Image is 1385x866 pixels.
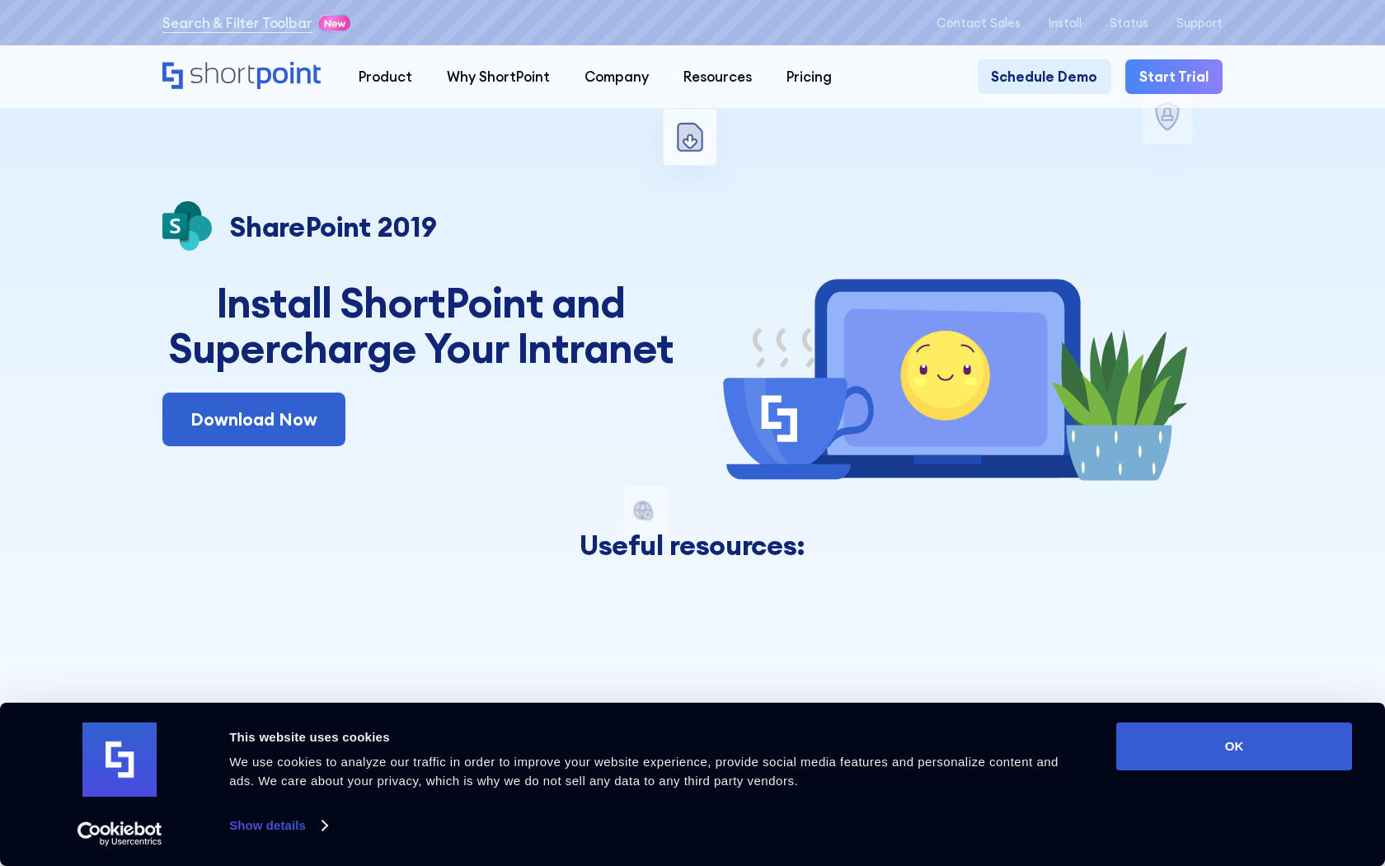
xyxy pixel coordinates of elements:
a: Resources [666,59,769,94]
h2: Our support is on stand-by [217,700,646,792]
h1: Install ShortPoint and Supercharge Your Intranet [162,280,678,372]
span: We use cookies to analyze our traffic in order to improve your website experience, provide social... [229,755,1059,788]
h3: Useful resources: [162,529,1222,562]
div: Company [585,66,649,87]
a: Support [1176,16,1223,30]
a: Usercentrics Cookiebot - opens in a new window [48,821,192,846]
a: Schedule Demo [978,59,1112,94]
a: Company [567,59,666,94]
a: Start Trial [1125,59,1223,94]
a: Download Now [162,393,345,446]
div: Product [359,66,412,87]
a: Install [1048,16,1082,30]
a: Product [341,59,430,94]
img: logo [82,722,157,797]
div: Why ShortPoint [447,66,550,87]
a: Pricing [769,59,849,94]
a: Status [1110,16,1148,30]
a: Show details [229,813,326,838]
div: Resources [683,66,752,87]
div: This website uses cookies [229,727,1079,747]
div: Pricing [786,66,832,87]
a: Contact Sales [937,16,1021,30]
a: Search & Filter Toolbar [162,12,312,33]
a: Home [162,62,323,92]
p: SharePoint 2019 [229,211,436,243]
a: Why ShortPoint [430,59,567,94]
button: OK [1116,722,1352,770]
